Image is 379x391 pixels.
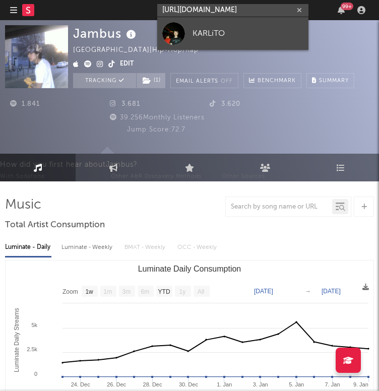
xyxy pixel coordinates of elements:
[85,288,93,295] text: 1w
[217,381,232,387] text: 1. Jan
[73,25,139,42] div: Jambus
[179,288,186,295] text: 1y
[338,6,345,14] button: 99+
[120,58,134,71] button: Edit
[341,3,353,10] div: 99 +
[62,288,78,295] text: Zoom
[179,381,198,387] text: 30. Dec
[73,73,136,88] button: Tracking
[193,27,303,39] div: KARLiTO
[107,381,126,387] text: 26. Dec
[254,288,273,295] text: [DATE]
[71,381,90,387] text: 24. Dec
[157,4,308,17] input: Search for artists
[110,101,140,107] span: 3.681
[5,239,51,256] div: Luminate - Daily
[127,126,185,133] span: Jump Score: 72.7
[10,101,40,107] span: 1.841
[143,381,162,387] text: 28. Dec
[27,346,37,352] text: 2.5k
[322,288,341,295] text: [DATE]
[108,114,205,121] span: 39.256 Monthly Listeners
[104,288,112,295] text: 1m
[289,381,304,387] text: 5. Jan
[122,288,131,295] text: 3m
[306,73,354,88] button: Summary
[258,75,296,87] span: Benchmark
[13,308,20,372] text: Luminate Daily Streams
[210,101,240,107] span: 3.620
[221,79,233,84] em: Off
[226,203,332,211] input: Search by song name or URL
[305,288,311,295] text: →
[137,73,165,88] button: (1)
[73,44,210,56] div: [GEOGRAPHIC_DATA] | Hip-Hop/Rap
[158,288,170,295] text: YTD
[138,265,241,273] text: Luminate Daily Consumption
[157,17,308,50] a: KARLiTO
[170,73,238,88] button: Email AlertsOff
[34,371,37,377] text: 0
[325,381,340,387] text: 7. Jan
[136,73,166,88] span: ( 1 )
[319,78,349,84] span: Summary
[243,73,301,88] a: Benchmark
[31,322,37,328] text: 5k
[253,381,268,387] text: 3. Jan
[5,219,105,231] span: Total Artist Consumption
[353,381,368,387] text: 9. Jan
[61,239,114,256] div: Luminate - Weekly
[198,288,204,295] text: All
[141,288,150,295] text: 6m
